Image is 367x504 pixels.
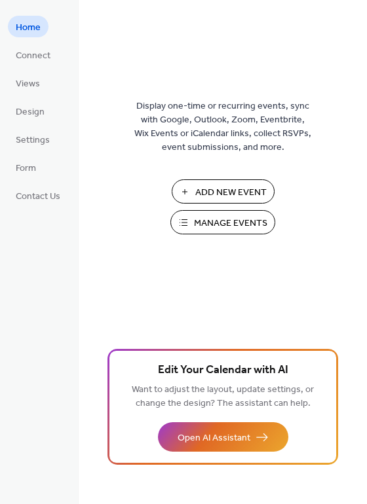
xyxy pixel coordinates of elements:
span: Open AI Assistant [178,431,250,445]
span: Manage Events [194,217,267,230]
span: Edit Your Calendar with AI [158,361,288,380]
a: Connect [8,44,58,65]
a: Form [8,156,44,178]
span: Design [16,105,45,119]
span: Add New Event [195,186,267,200]
a: Contact Us [8,185,68,206]
span: Display one-time or recurring events, sync with Google, Outlook, Zoom, Eventbrite, Wix Events or ... [134,99,311,154]
a: Views [8,72,48,94]
button: Manage Events [170,210,275,234]
span: Want to adjust the layout, update settings, or change the design? The assistant can help. [132,381,314,412]
span: Connect [16,49,50,63]
span: Home [16,21,41,35]
span: Views [16,77,40,91]
a: Design [8,100,52,122]
button: Open AI Assistant [158,422,288,452]
a: Settings [8,128,58,150]
span: Form [16,162,36,175]
span: Settings [16,134,50,147]
a: Home [8,16,48,37]
button: Add New Event [172,179,275,204]
span: Contact Us [16,190,60,204]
